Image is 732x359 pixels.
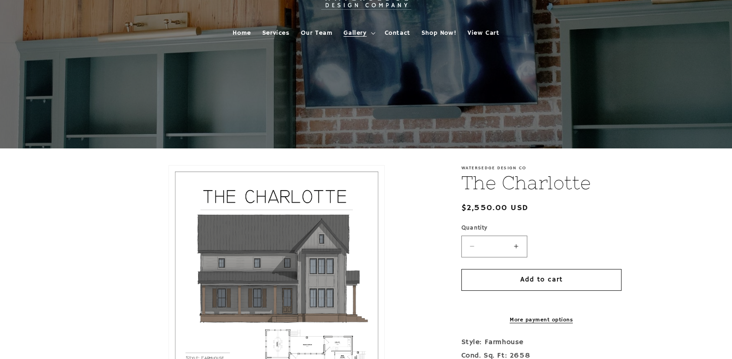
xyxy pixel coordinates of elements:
p: Watersedge Design Co [461,165,622,171]
span: Services [262,29,290,37]
summary: Gallery [338,23,379,43]
button: Add to cart [461,269,622,291]
a: More payment options [461,316,622,324]
a: View Cart [462,23,505,43]
span: Gallery [343,29,366,37]
span: Our Team [301,29,333,37]
label: Quantity [461,224,622,233]
span: Home [233,29,251,37]
h1: The Charlotte [461,171,622,195]
span: Contact [385,29,410,37]
span: $2,550.00 USD [461,202,529,214]
a: Services [257,23,295,43]
span: View Cart [467,29,499,37]
a: Home [227,23,256,43]
a: Shop Now! [416,23,462,43]
a: Our Team [295,23,338,43]
a: Contact [379,23,416,43]
span: Shop Now! [421,29,456,37]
